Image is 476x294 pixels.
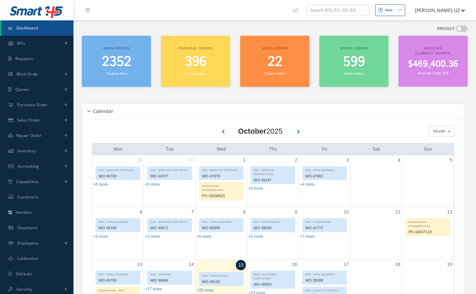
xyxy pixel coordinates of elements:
[96,218,140,224] div: EDD - FINAL ASSEMBLY
[303,224,347,232] div: WO 41772
[248,186,263,191] a: Show 2 more events
[145,234,160,239] a: Show 3 more events
[343,52,365,71] span: 599
[350,155,402,207] td: October 4, 2025
[394,207,402,217] a: October 11, 2025
[268,52,282,71] span: 22
[15,87,29,92] span: Quotes
[144,155,196,207] td: September 30, 2025
[343,71,364,76] small: Total orders
[238,126,283,137] div: 2025
[93,234,108,239] a: Show 3 more events
[319,36,388,87] a: Repair orders 599 Total orders
[307,4,370,16] input: Search WO, PO, SO, RO
[406,218,450,228] div: Required Date - Partially/Received
[437,25,455,32] label: PRIVACY
[418,70,448,76] small: Invoices Total: 315
[16,271,32,277] span: Defaults
[16,25,38,31] span: Dashboard
[293,155,299,165] a: October 2, 2025
[102,52,131,71] span: 2352
[187,155,195,165] a: September 30, 2025
[240,36,309,87] a: Sales orders 22 Total orders
[402,155,454,207] td: October 5, 2025
[195,207,247,260] td: October 8, 2025
[432,128,445,135] span: Month
[300,234,315,239] a: Show 7 more events
[199,218,244,224] div: EDD - FINAL ASSEMBLY
[264,71,285,76] small: Total orders
[303,277,347,284] div: WO 35508
[93,182,108,187] a: Show 5 more events
[112,145,124,153] a: Monday
[293,207,299,217] a: October 9, 2025
[303,271,347,277] div: EDD - FINAL ASSEMBLY
[148,167,192,172] div: EDD - AWAITING FOR PARTS
[138,207,144,217] a: October 6, 2025
[199,172,244,180] div: WO 47879
[242,207,247,217] a: October 8, 2025
[247,155,299,207] td: October 2, 2025
[148,271,192,277] div: EDD - SHIPPING
[148,218,192,224] div: EDD - AWAITING FOR PARTS
[92,155,144,207] td: September 29, 2025
[96,271,140,277] div: EDD - FINAL ASSEMBLY
[399,36,468,87] a: Invoiced (Current Month) $469,400.36 Invoices Total: 315
[91,106,113,114] h5: Calendar
[303,167,347,172] div: EDD - FINAL ASSEMBLY
[251,176,295,184] div: WO 49247
[291,260,299,269] a: October 16, 2025
[17,163,39,169] span: Accounting
[251,224,295,232] div: WO 39540
[247,207,299,260] td: October 9, 2025
[106,71,127,76] small: Total orders
[394,260,402,269] a: October 18, 2025
[17,256,38,261] span: Calibration
[103,46,130,50] span: Work orders
[82,36,151,87] a: Work orders 2352 Total orders
[148,224,192,232] div: WO 45671
[187,260,195,269] a: October 14, 2025
[262,46,288,50] span: Sales orders
[185,52,207,71] span: 396
[406,228,450,236] div: PO 10037118
[145,182,160,187] a: Show 5 more events
[342,260,350,269] a: October 17, 2025
[340,46,368,50] span: Repair orders
[446,260,454,269] a: October 19, 2025
[409,4,465,17] button: [PERSON_NAME]-UZ
[408,58,458,71] span: $469,400.36
[17,194,39,200] span: Customers
[1,20,73,36] a: Dashboard
[148,172,192,180] div: WO 44727
[178,46,213,50] span: Purchase orders
[299,207,350,260] td: October 10, 2025
[16,209,32,215] span: Vendors
[251,271,295,281] div: EDD - CUSTOMER DISPOSITION
[251,218,295,224] div: EDD - PURCHASING
[303,218,347,224] div: EDD - PURCHASING
[199,224,244,232] div: WO 45909
[303,287,347,293] div: EDD - QUALITY CONTROL
[396,155,402,165] a: October 4, 2025
[371,145,381,153] a: Saturday
[190,207,195,217] a: October 7, 2025
[96,224,140,232] div: WO 49158
[197,234,211,239] a: Show 9 more events
[17,102,48,108] span: Purchase Order
[164,145,175,153] a: Tuesday
[16,179,39,184] span: Capabilities
[268,145,278,153] a: Thursday
[136,260,144,269] a: October 13, 2025
[17,117,40,123] span: Sales Order
[96,277,140,284] div: WO 49709
[197,288,214,293] a: Show 25 more events
[17,240,39,246] span: Employees
[199,167,244,172] div: EDD - AWAITING APPROVAL
[350,207,402,260] td: October 11, 2025
[148,277,192,284] div: WO 36646
[199,278,244,286] div: WO 48120
[144,207,196,260] td: October 7, 2025
[299,155,350,207] td: October 3, 2025
[161,36,230,87] a: Purchase orders 396 Total orders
